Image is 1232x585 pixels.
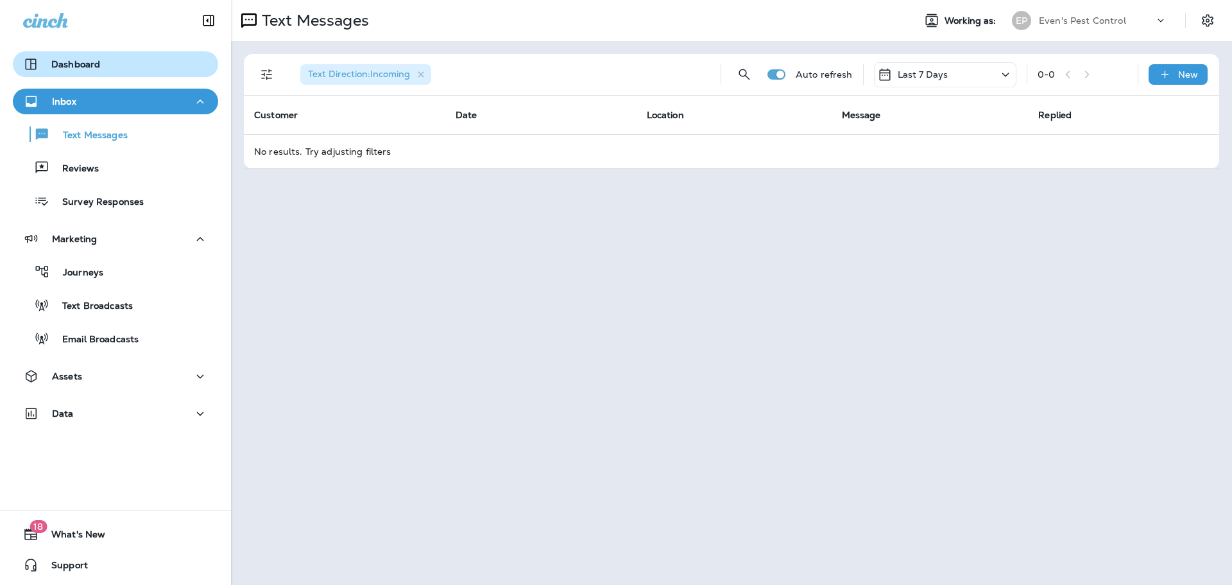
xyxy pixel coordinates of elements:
[13,258,218,285] button: Journeys
[1196,9,1219,32] button: Settings
[52,96,76,107] p: Inbox
[191,8,227,33] button: Collapse Sidebar
[300,64,431,85] div: Text Direction:Incoming
[52,234,97,244] p: Marketing
[842,109,881,121] span: Message
[308,68,410,80] span: Text Direction : Incoming
[13,292,218,319] button: Text Broadcasts
[13,521,218,547] button: 18What's New
[1012,11,1031,30] div: EP
[945,15,999,26] span: Working as:
[13,363,218,389] button: Assets
[13,325,218,352] button: Email Broadcasts
[13,552,218,578] button: Support
[1178,69,1198,80] p: New
[13,154,218,181] button: Reviews
[52,371,82,381] p: Assets
[50,267,103,279] p: Journeys
[254,109,298,121] span: Customer
[244,134,1219,168] td: No results. Try adjusting filters
[49,301,133,313] p: Text Broadcasts
[254,62,280,87] button: Filters
[38,560,88,575] span: Support
[898,69,948,80] p: Last 7 Days
[49,334,139,346] p: Email Broadcasts
[1038,109,1072,121] span: Replied
[38,529,105,545] span: What's New
[456,109,477,121] span: Date
[647,109,684,121] span: Location
[13,188,218,214] button: Survey Responses
[49,196,144,209] p: Survey Responses
[13,401,218,426] button: Data
[257,11,369,30] p: Text Messages
[1038,69,1055,80] div: 0 - 0
[13,51,218,77] button: Dashboard
[51,59,100,69] p: Dashboard
[50,130,128,142] p: Text Messages
[52,408,74,419] p: Data
[30,520,47,533] span: 18
[49,163,99,175] p: Reviews
[1039,15,1126,26] p: Even's Pest Control
[796,69,853,80] p: Auto refresh
[13,121,218,148] button: Text Messages
[13,89,218,114] button: Inbox
[13,226,218,252] button: Marketing
[732,62,757,87] button: Search Messages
